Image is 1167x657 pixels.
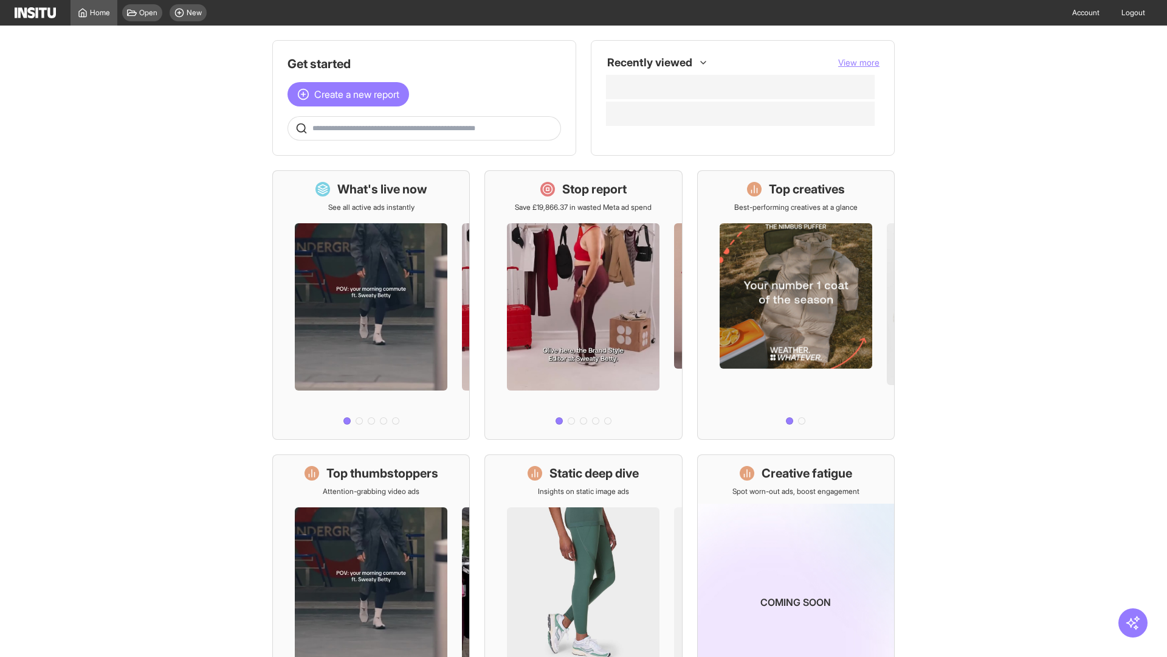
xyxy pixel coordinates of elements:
h1: Static deep dive [549,465,639,482]
h1: Top thumbstoppers [326,465,438,482]
button: View more [838,57,880,69]
p: Best-performing creatives at a glance [734,203,858,212]
a: What's live nowSee all active ads instantly [272,170,470,440]
h1: What's live now [337,181,427,198]
h1: Get started [287,55,561,72]
p: Insights on static image ads [538,487,629,496]
p: See all active ads instantly [328,203,415,212]
span: Home [90,8,110,18]
h1: Stop report [562,181,627,198]
h1: Top creatives [769,181,845,198]
span: Open [139,8,157,18]
a: Stop reportSave £19,866.37 in wasted Meta ad spend [484,170,682,440]
p: Save £19,866.37 in wasted Meta ad spend [515,203,652,212]
img: Logo [15,7,56,18]
p: Attention-grabbing video ads [323,487,419,496]
a: Top creativesBest-performing creatives at a glance [697,170,895,440]
span: View more [838,57,880,68]
span: New [187,8,202,18]
span: Create a new report [314,87,399,102]
button: Create a new report [287,82,409,106]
